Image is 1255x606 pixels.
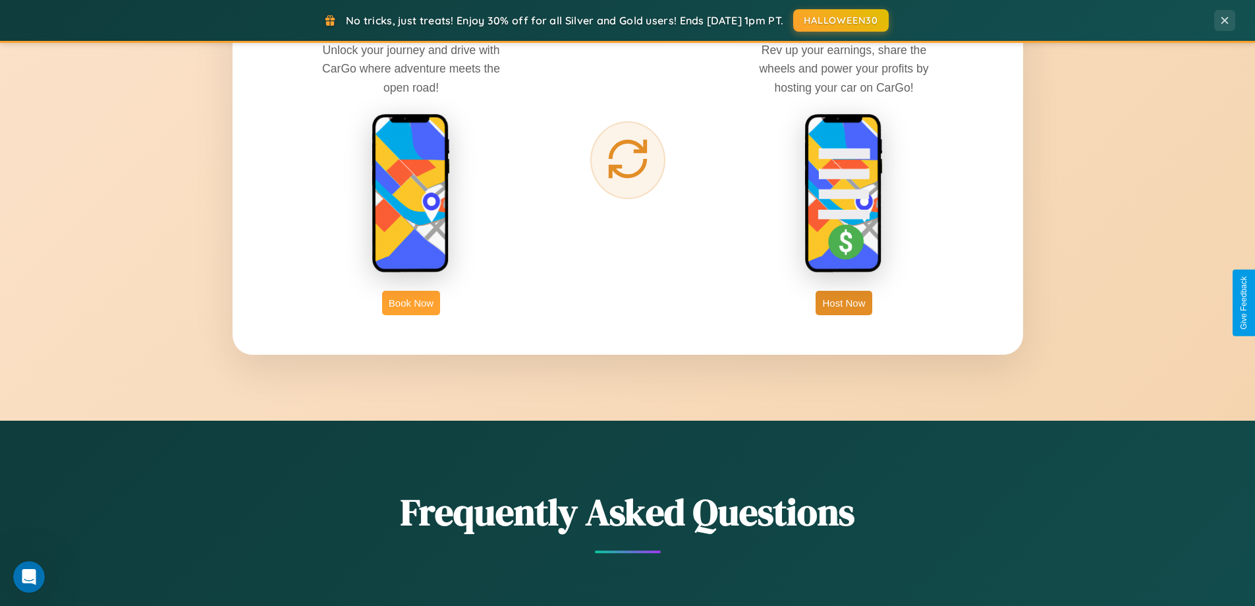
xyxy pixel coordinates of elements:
span: No tricks, just treats! Enjoy 30% off for all Silver and Gold users! Ends [DATE] 1pm PT. [346,14,783,27]
img: rent phone [372,113,451,274]
button: Book Now [382,291,440,315]
p: Unlock your journey and drive with CarGo where adventure meets the open road! [312,41,510,96]
button: HALLOWEEN30 [793,9,889,32]
h2: Frequently Asked Questions [233,487,1023,537]
p: Rev up your earnings, share the wheels and power your profits by hosting your car on CarGo! [745,41,943,96]
button: Host Now [816,291,872,315]
img: host phone [804,113,883,274]
div: Give Feedback [1239,276,1248,330]
iframe: Intercom live chat [13,561,45,593]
